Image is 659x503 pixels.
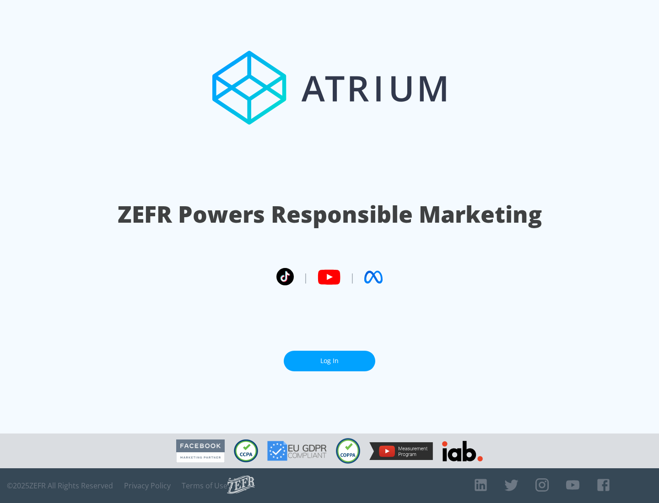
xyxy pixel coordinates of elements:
a: Terms of Use [182,481,227,490]
h1: ZEFR Powers Responsible Marketing [118,198,542,230]
img: CCPA Compliant [234,439,258,462]
img: IAB [442,441,483,461]
span: | [303,270,308,284]
img: Facebook Marketing Partner [176,439,225,463]
span: | [350,270,355,284]
span: © 2025 ZEFR All Rights Reserved [7,481,113,490]
a: Privacy Policy [124,481,171,490]
img: YouTube Measurement Program [369,442,433,460]
img: COPPA Compliant [336,438,360,464]
a: Log In [284,351,375,371]
img: GDPR Compliant [267,441,327,461]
